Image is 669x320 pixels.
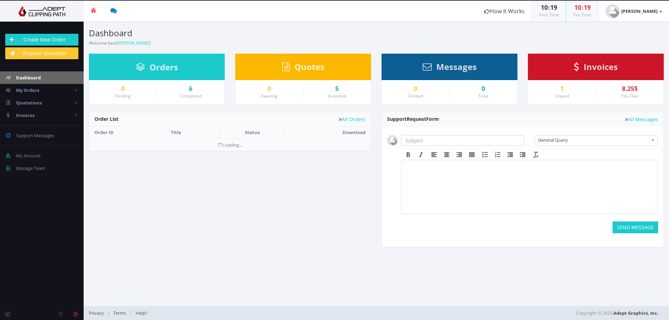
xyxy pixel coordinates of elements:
[408,93,423,99] small: Unread
[573,12,591,18] small: Our Time
[110,310,130,316] a: Terms
[308,85,366,92] a: 5
[387,116,439,122] span: Support Form
[621,8,658,14] strong: [PERSON_NAME]
[16,75,41,81] span: Dashboard
[16,112,34,118] span: Invoices
[538,135,648,145] span: General Query
[530,150,542,159] div: Clear formatting
[89,29,371,38] h3: Dashboard
[402,150,415,159] div: Bold
[548,3,550,11] span: :
[89,310,107,316] a: Privacy
[576,310,659,317] span: Copyright © 2025,
[5,34,78,46] a: Create New Order
[539,12,559,18] small: Your Time
[89,139,371,151] td: Loading...
[613,221,658,233] button: SEND MESSAGE
[440,150,453,159] div: Align center
[94,116,118,122] span: Order List
[136,65,178,72] a: Orders
[599,1,669,22] a: [PERSON_NAME]
[477,1,532,22] a: How It Works
[387,85,444,92] a: 0
[16,132,54,139] span: Support Messages
[407,116,426,122] span: Request
[625,117,658,122] a: All Messages
[166,126,220,139] th: Title
[180,93,201,99] small: Completed
[16,165,45,171] span: Manage Team
[401,135,524,146] input: Subject
[282,65,324,71] a: Quotes
[601,85,658,92] div: 8.25$
[613,310,659,316] a: Adept Graphics, Inc.
[89,126,166,139] th: Order ID
[117,40,150,46] a: [PERSON_NAME]
[16,153,41,159] span: My Account
[436,61,477,72] span: Messages
[285,126,371,139] th: Download
[149,61,178,73] span: Orders
[241,85,298,92] a: 0
[89,306,472,320] div: | |
[504,150,516,159] div: Decrease indent
[455,85,512,92] div: 0
[584,61,618,72] span: Invoices
[453,150,466,159] div: Align right
[621,93,638,99] small: You Owe
[328,93,346,99] small: Accepted
[428,150,440,159] div: Align left
[479,150,491,159] div: Bullet list
[423,65,477,71] a: Messages
[466,150,478,159] div: Justify
[533,85,590,92] a: 1
[387,135,398,146] img: user_default.jpg
[16,100,42,106] span: Quotations
[261,93,278,99] small: Awaiting
[5,6,78,16] img: Adept Graphics
[294,61,324,72] span: Quotes
[574,65,618,71] a: Invoices
[516,150,529,159] div: Increase indent
[115,93,131,99] small: Pending
[94,85,151,92] a: 0
[5,47,78,59] a: Request Quotation
[402,160,658,214] iframe: Rich Text Area. Press ALT-F9 for menu. Press ALT-F10 for toolbar. Press ALT-0 for help
[491,150,504,159] div: Numbered list
[581,3,584,11] span: :
[606,4,620,18] img: user_default.jpg
[584,3,591,11] span: 19
[550,3,557,11] span: 19
[415,150,427,159] div: Italic
[220,126,285,139] th: Status
[132,310,151,316] a: Help?
[16,87,39,93] span: My Orders
[162,85,219,92] a: 6
[541,3,548,11] span: 10
[478,93,488,99] small: Total
[339,117,366,122] a: All Orders
[555,93,569,99] small: Unpaid
[574,3,581,11] span: 10
[89,40,151,46] small: Welcome back !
